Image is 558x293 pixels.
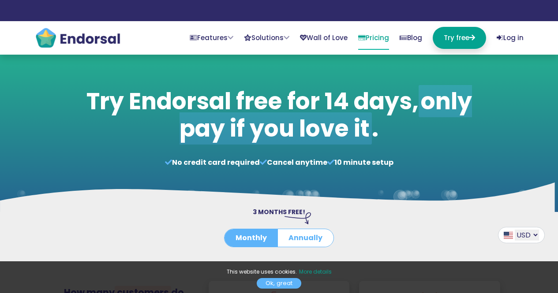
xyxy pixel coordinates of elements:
[285,212,311,224] img: arrow-right-down.svg
[497,27,524,49] a: Log in
[299,268,332,276] a: More details
[225,229,278,247] button: Monthly
[244,27,289,49] a: Solutions
[277,229,333,247] button: Annually
[35,27,121,49] img: endorsal-logo@2x.png
[400,27,422,49] a: Blog
[433,27,486,49] a: Try free
[257,278,301,289] a: Ok, great
[253,208,305,216] span: 3 MONTHS FREE!
[82,88,476,143] h1: Try Endorsal free for 14 days, .
[358,27,389,50] a: Pricing
[9,268,549,276] p: This website uses cookies.
[300,27,348,49] a: Wall of Love
[82,157,476,168] p: No credit card required Cancel anytime 10 minute setup
[190,27,233,49] a: Features
[180,85,472,145] span: only pay if you love it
